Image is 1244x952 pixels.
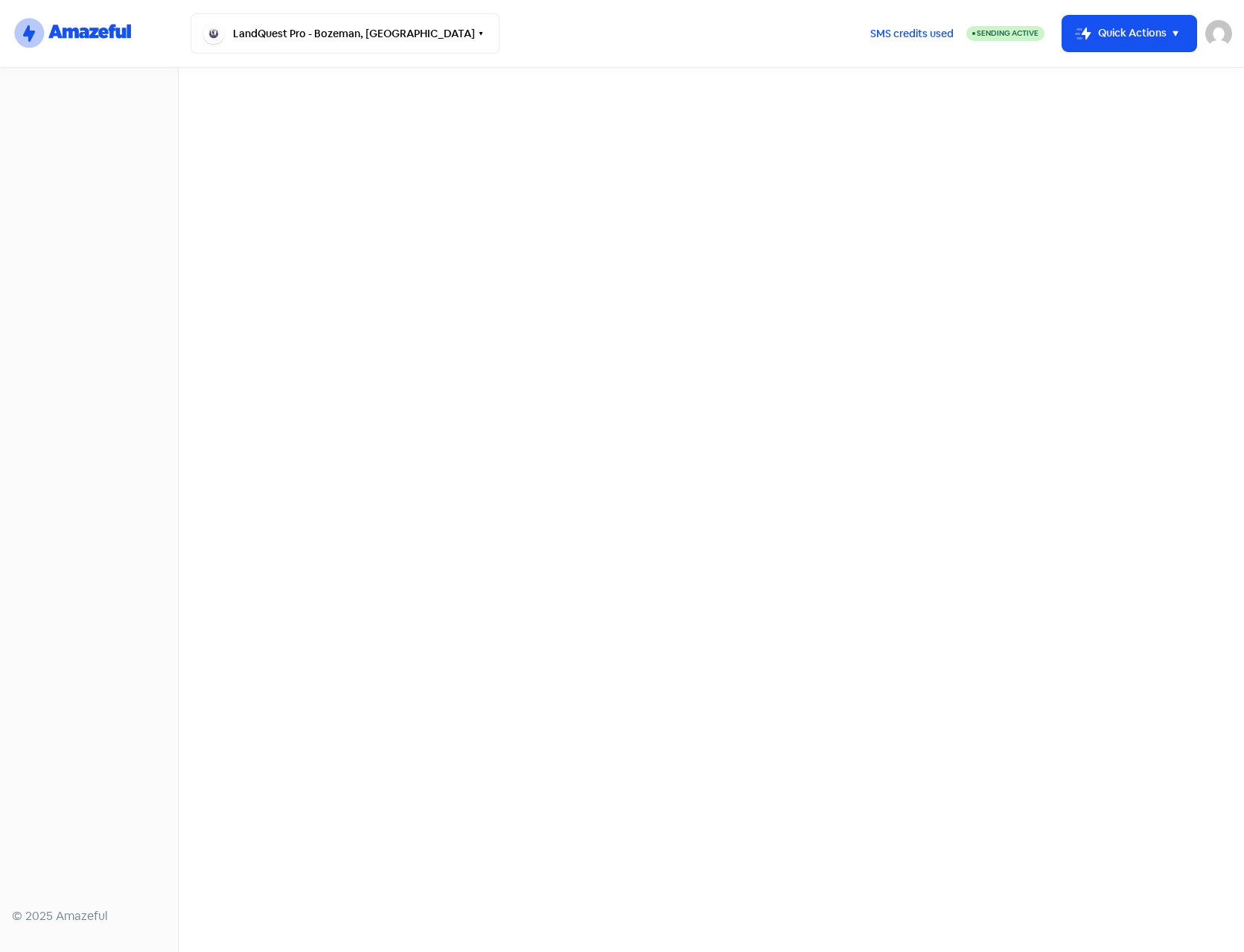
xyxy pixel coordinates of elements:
span: SMS credits used [870,26,954,42]
a: Sending Active [966,25,1044,42]
div: © 2025 Amazeful [12,907,166,925]
span: Sending Active [977,28,1039,38]
button: LandQuest Pro - Bozeman, [GEOGRAPHIC_DATA] [191,13,500,54]
button: Quick Actions [1062,16,1196,51]
img: User [1205,20,1232,47]
a: SMS credits used [858,25,966,40]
